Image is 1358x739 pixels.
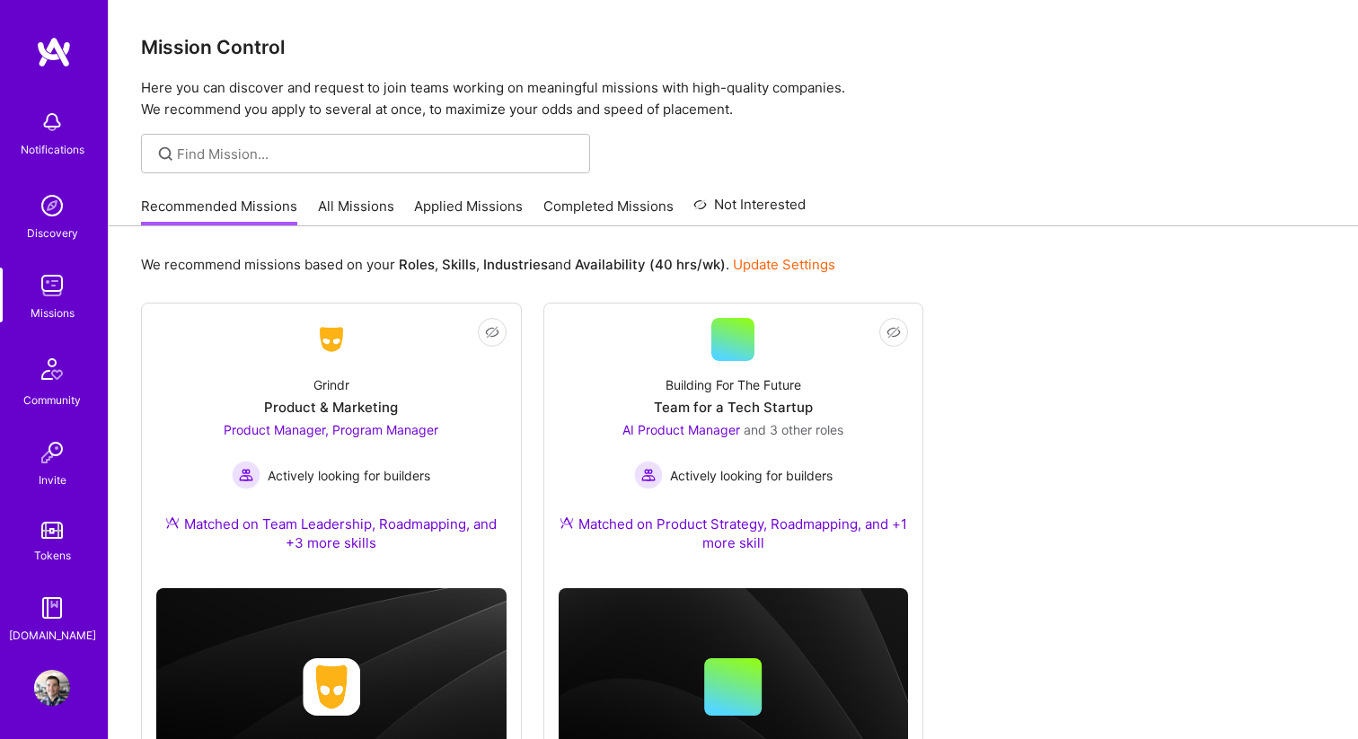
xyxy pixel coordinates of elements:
[268,466,430,485] span: Actively looking for builders
[310,323,353,356] img: Company Logo
[36,36,72,68] img: logo
[634,461,663,489] img: Actively looking for builders
[670,466,833,485] span: Actively looking for builders
[744,422,843,437] span: and 3 other roles
[559,318,909,574] a: Building For The FutureTeam for a Tech StartupAI Product Manager and 3 other rolesActively lookin...
[39,471,66,489] div: Invite
[442,256,476,273] b: Skills
[34,435,70,471] img: Invite
[224,422,438,437] span: Product Manager, Program Manager
[23,391,81,409] div: Community
[318,197,394,226] a: All Missions
[141,197,297,226] a: Recommended Missions
[31,304,75,322] div: Missions
[733,256,835,273] a: Update Settings
[34,670,70,706] img: User Avatar
[232,461,260,489] img: Actively looking for builders
[560,515,574,530] img: Ateam Purple Icon
[654,398,813,417] div: Team for a Tech Startup
[9,626,96,645] div: [DOMAIN_NAME]
[414,197,523,226] a: Applied Missions
[313,375,349,394] div: Grindr
[622,422,740,437] span: AI Product Manager
[34,268,70,304] img: teamwork
[177,145,577,163] input: Find Mission...
[303,658,360,716] img: Company logo
[141,255,835,274] p: We recommend missions based on your , , and .
[399,256,435,273] b: Roles
[34,104,70,140] img: bell
[34,188,70,224] img: discovery
[559,515,909,552] div: Matched on Product Strategy, Roadmapping, and +1 more skill
[156,515,507,552] div: Matched on Team Leadership, Roadmapping, and +3 more skills
[485,325,499,339] i: icon EyeClosed
[155,144,176,164] i: icon SearchGrey
[693,194,806,226] a: Not Interested
[30,670,75,706] a: User Avatar
[141,77,1326,120] p: Here you can discover and request to join teams working on meaningful missions with high-quality ...
[264,398,398,417] div: Product & Marketing
[575,256,726,273] b: Availability (40 hrs/wk)
[141,36,1326,58] h3: Mission Control
[21,140,84,159] div: Notifications
[41,522,63,539] img: tokens
[31,348,74,391] img: Community
[165,515,180,530] img: Ateam Purple Icon
[34,546,71,565] div: Tokens
[666,375,801,394] div: Building For The Future
[543,197,674,226] a: Completed Missions
[27,224,78,242] div: Discovery
[483,256,548,273] b: Industries
[156,318,507,574] a: Company LogoGrindrProduct & MarketingProduct Manager, Program Manager Actively looking for builde...
[34,590,70,626] img: guide book
[886,325,901,339] i: icon EyeClosed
